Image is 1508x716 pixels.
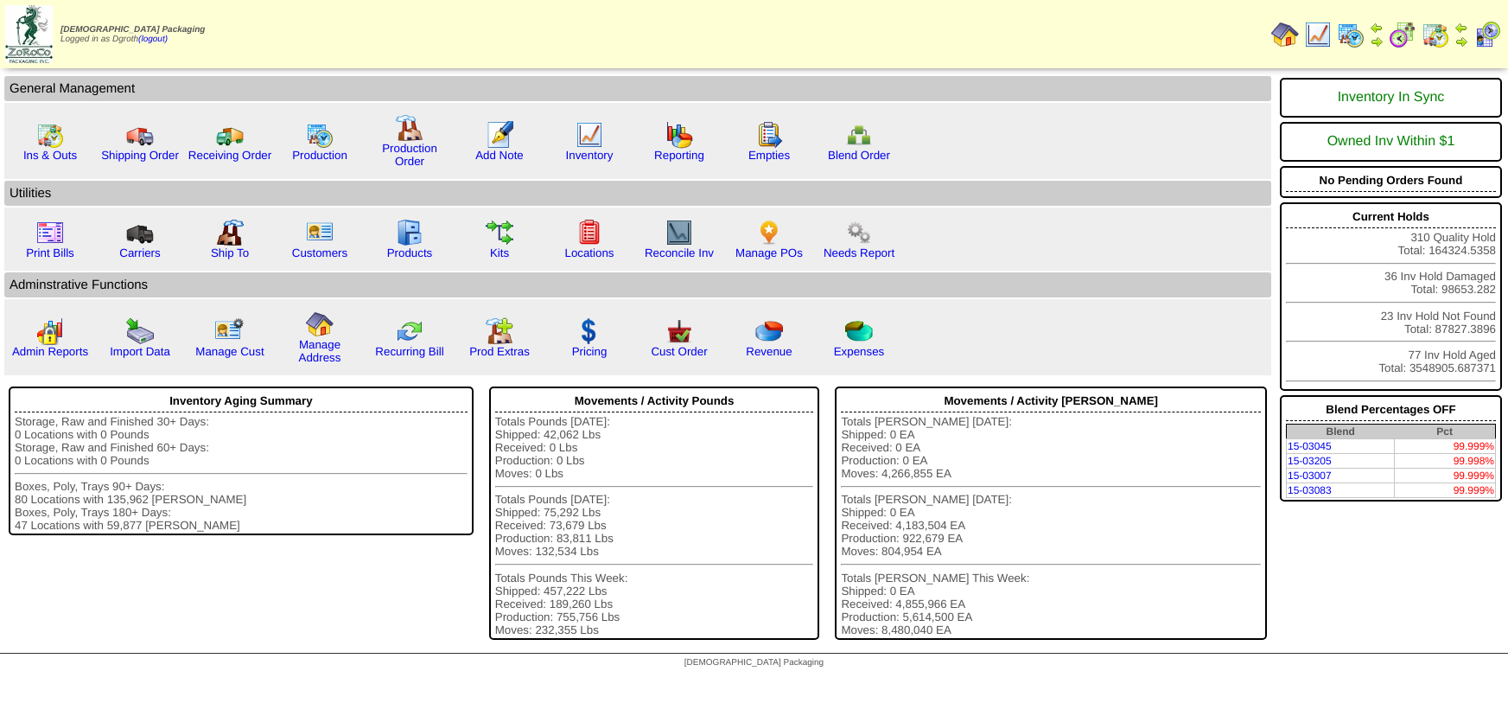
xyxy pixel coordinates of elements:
div: No Pending Orders Found [1286,169,1496,192]
img: calendarinout.gif [1422,21,1449,48]
td: Utilities [4,181,1271,206]
img: pie_chart2.png [845,317,873,345]
img: customers.gif [306,219,334,246]
a: Add Note [475,149,524,162]
img: import.gif [126,317,154,345]
th: Pct [1394,425,1495,439]
a: Products [387,246,433,259]
a: Import Data [110,345,170,358]
img: workflow.gif [486,219,513,246]
img: graph.gif [665,121,693,149]
img: arrowleft.gif [1454,21,1468,35]
img: reconcile.gif [396,317,423,345]
a: Manage Cust [195,345,264,358]
img: factory.gif [396,114,423,142]
img: arrowright.gif [1370,35,1384,48]
a: 15-03007 [1288,470,1332,482]
img: workflow.png [845,219,873,246]
td: 99.999% [1394,483,1495,498]
img: factory2.gif [216,219,244,246]
a: Carriers [119,246,160,259]
a: Shipping Order [101,149,179,162]
a: 15-03205 [1288,455,1332,467]
div: Current Holds [1286,206,1496,228]
a: Blend Order [828,149,890,162]
img: prodextras.gif [486,317,513,345]
a: Ship To [211,246,249,259]
a: 15-03083 [1288,484,1332,496]
img: invoice2.gif [36,219,64,246]
a: Locations [564,246,614,259]
td: 99.998% [1394,454,1495,469]
a: Reconcile Inv [645,246,714,259]
img: dollar.gif [576,317,603,345]
span: Logged in as Dgroth [60,25,205,44]
a: Expenses [834,345,885,358]
img: calendarblend.gif [1389,21,1416,48]
img: arrowleft.gif [1370,21,1384,35]
span: [DEMOGRAPHIC_DATA] Packaging [60,25,205,35]
img: home.gif [1271,21,1299,48]
a: Reporting [654,149,704,162]
a: Revenue [746,345,792,358]
img: graph2.png [36,317,64,345]
a: Needs Report [824,246,894,259]
a: Admin Reports [12,345,88,358]
div: Blend Percentages OFF [1286,399,1496,421]
td: 99.999% [1394,439,1495,454]
a: Production Order [382,142,437,168]
a: Customers [292,246,347,259]
img: truck.gif [126,121,154,149]
td: Adminstrative Functions [4,272,1271,297]
img: po.png [755,219,783,246]
div: Totals [PERSON_NAME] [DATE]: Shipped: 0 EA Received: 0 EA Production: 0 EA Moves: 4,266,855 EA To... [841,415,1261,636]
img: locations.gif [576,219,603,246]
a: Kits [490,246,509,259]
img: calendarcustomer.gif [1473,21,1501,48]
span: [DEMOGRAPHIC_DATA] Packaging [684,658,824,668]
img: orders.gif [486,121,513,149]
div: Inventory In Sync [1286,81,1496,114]
img: calendarprod.gif [306,121,334,149]
td: 99.999% [1394,469,1495,483]
a: (logout) [138,35,168,44]
a: Cust Order [651,345,707,358]
img: zoroco-logo-small.webp [5,5,53,63]
img: network.png [845,121,873,149]
a: Ins & Outs [23,149,77,162]
td: General Management [4,76,1271,101]
a: Receiving Order [188,149,271,162]
div: Owned Inv Within $1 [1286,125,1496,158]
img: calendarinout.gif [36,121,64,149]
img: cust_order.png [665,317,693,345]
a: Pricing [572,345,608,358]
a: Manage POs [735,246,803,259]
a: 15-03045 [1288,440,1332,452]
img: workorder.gif [755,121,783,149]
img: line_graph.gif [576,121,603,149]
a: Recurring Bill [375,345,443,358]
img: line_graph2.gif [665,219,693,246]
img: truck3.gif [126,219,154,246]
a: Manage Address [299,338,341,364]
a: Prod Extras [469,345,530,358]
img: arrowright.gif [1454,35,1468,48]
div: Inventory Aging Summary [15,390,468,412]
img: home.gif [306,310,334,338]
a: Inventory [566,149,614,162]
a: Print Bills [26,246,74,259]
div: Totals Pounds [DATE]: Shipped: 42,062 Lbs Received: 0 Lbs Production: 0 Lbs Moves: 0 Lbs Totals P... [495,415,814,636]
th: Blend [1286,425,1394,439]
img: cabinet.gif [396,219,423,246]
a: Production [292,149,347,162]
img: line_graph.gif [1304,21,1332,48]
img: truck2.gif [216,121,244,149]
div: Storage, Raw and Finished 30+ Days: 0 Locations with 0 Pounds Storage, Raw and Finished 60+ Days:... [15,415,468,532]
img: managecust.png [214,317,246,345]
img: pie_chart.png [755,317,783,345]
img: calendarprod.gif [1337,21,1365,48]
a: Empties [748,149,790,162]
div: Movements / Activity [PERSON_NAME] [841,390,1261,412]
div: 310 Quality Hold Total: 164324.5358 36 Inv Hold Damaged Total: 98653.282 23 Inv Hold Not Found To... [1280,202,1502,391]
div: Movements / Activity Pounds [495,390,814,412]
